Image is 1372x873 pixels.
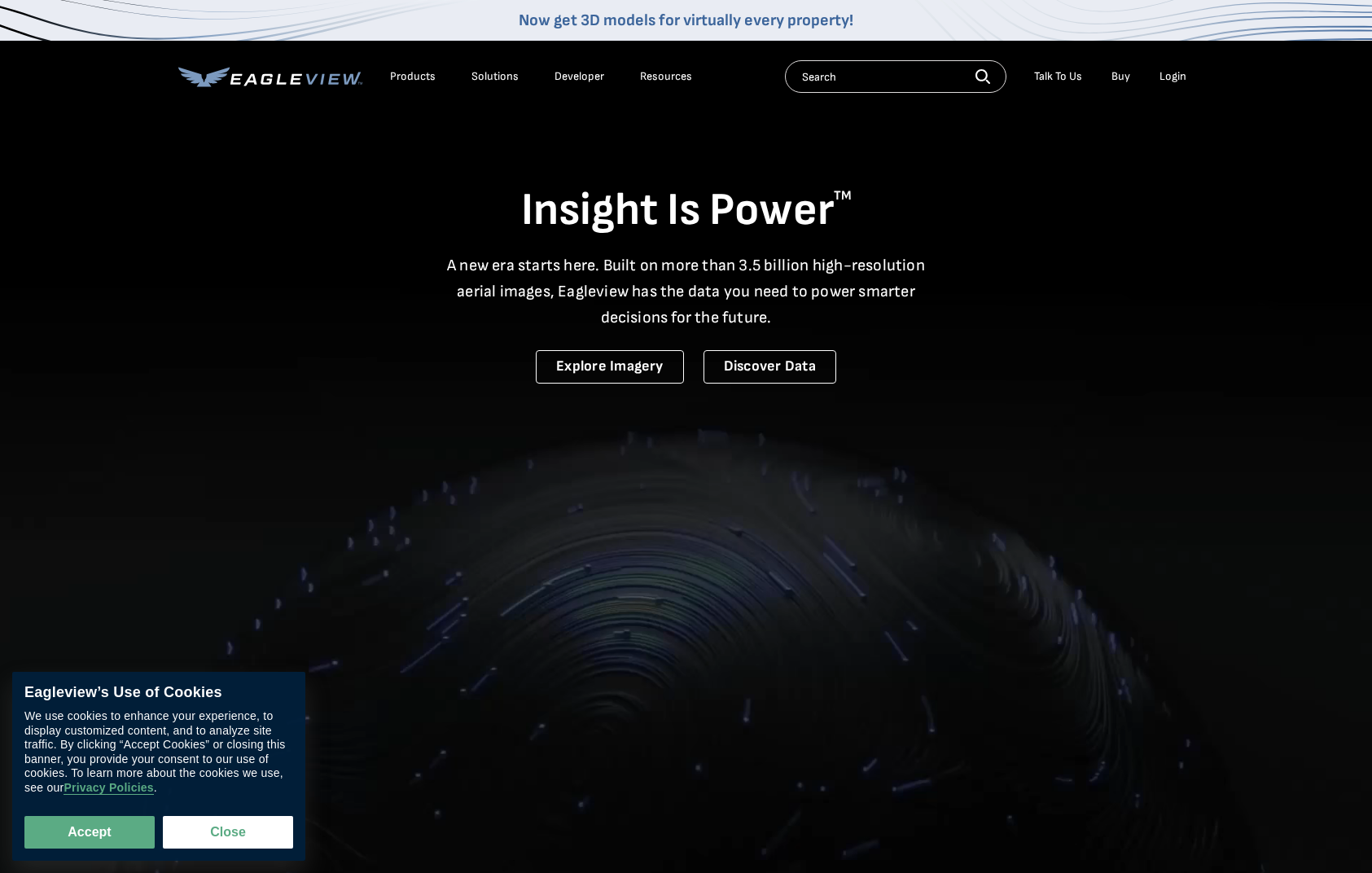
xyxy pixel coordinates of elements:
a: Privacy Policies [64,782,153,796]
a: Now get 3D models for virtually every property! [519,11,853,30]
input: Search [785,60,1006,93]
div: Solutions [471,69,519,84]
p: A new era starts here. Built on more than 3.5 billion high-resolution aerial images, Eagleview ha... [437,252,936,331]
div: Products [390,69,436,84]
button: Accept [24,816,155,849]
h1: Insight Is Power [178,182,1194,239]
div: Resources [640,69,692,84]
a: Developer [554,69,604,84]
button: Close [163,816,293,849]
a: Discover Data [704,350,836,384]
a: Explore Imagery [536,350,684,384]
div: Login [1159,69,1186,84]
div: Eagleview’s Use of Cookies [24,684,293,702]
a: Buy [1111,69,1130,84]
div: We use cookies to enhance your experience, to display customized content, and to analyze site tra... [24,710,293,796]
sup: TM [834,188,852,204]
div: Talk To Us [1034,69,1082,84]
